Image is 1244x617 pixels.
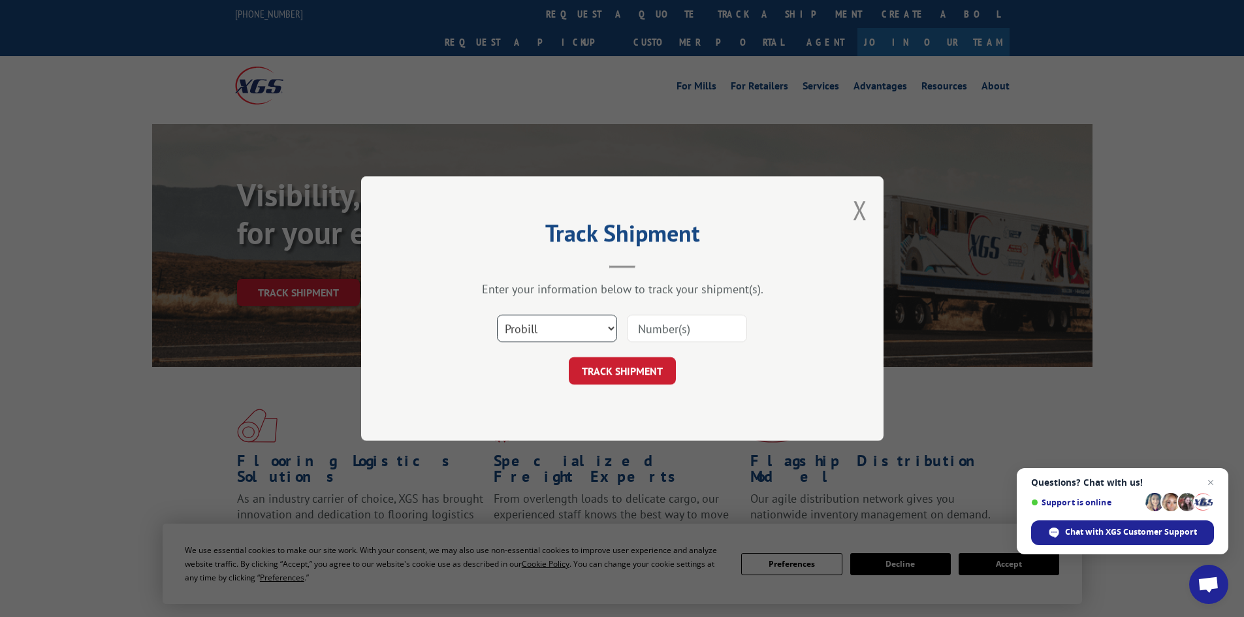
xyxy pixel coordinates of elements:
[426,281,818,296] div: Enter your information below to track your shipment(s).
[1031,477,1214,488] span: Questions? Chat with us!
[627,315,747,342] input: Number(s)
[426,224,818,249] h2: Track Shipment
[1203,475,1219,490] span: Close chat
[569,357,676,385] button: TRACK SHIPMENT
[1031,498,1141,507] span: Support is online
[1065,526,1197,538] span: Chat with XGS Customer Support
[1189,565,1228,604] div: Open chat
[1031,520,1214,545] div: Chat with XGS Customer Support
[853,193,867,227] button: Close modal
